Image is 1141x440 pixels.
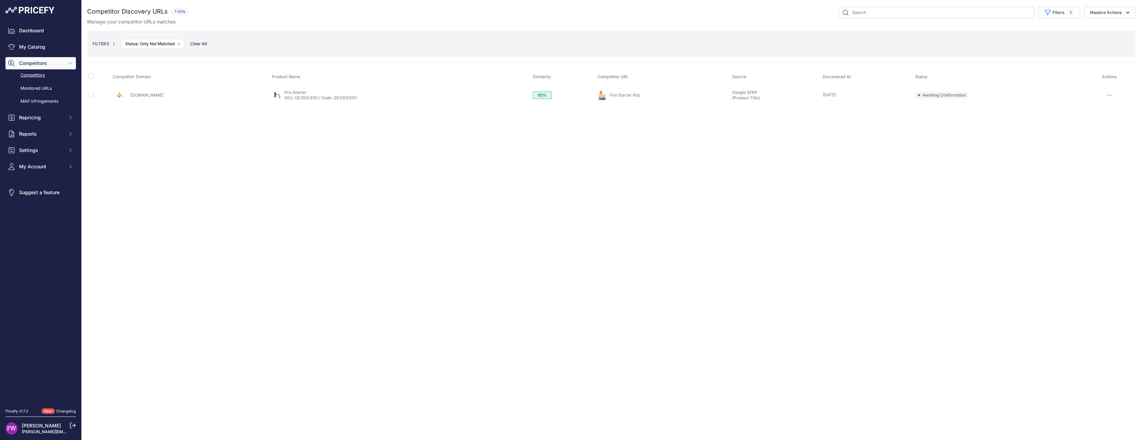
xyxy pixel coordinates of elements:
span: Product Name [272,74,300,79]
span: Google SERP (Product Title) [732,90,760,100]
span: [DATE] [823,92,836,97]
a: MAP infringements [5,96,76,107]
span: Reports [19,131,64,137]
h2: Competitor Discovery URLs [87,7,168,16]
span: Discovered At [823,74,851,79]
button: Clear All [187,40,210,47]
a: Suggest a feature [5,186,76,199]
button: Settings [5,144,76,156]
a: Dashboard [5,24,76,37]
button: Filters1 [1039,7,1080,18]
span: Status [915,74,928,79]
span: New [42,408,55,414]
span: Competitor Domain [113,74,151,79]
a: [PERSON_NAME][EMAIL_ADDRESS][DOMAIN_NAME] [22,429,127,434]
a: Fire Starter Kits [610,92,640,98]
button: Competitors [5,57,76,69]
div: 83% [533,91,552,99]
a: SKU: GE31003151 / Code: GE31003151 [284,95,357,100]
a: Fire Starter [284,90,306,95]
nav: Sidebar [5,24,76,400]
small: FILTERS [93,41,109,46]
span: Competitor URL [597,74,629,79]
span: 1 Urls [171,8,190,16]
input: Search [838,7,1034,18]
button: Repricing [5,112,76,124]
div: Pricefy v1.7.2 [5,408,28,414]
a: My Catalog [5,41,76,53]
a: Monitored URLs [5,83,76,95]
span: Actions [1102,74,1117,79]
button: Massive Actions [1084,7,1136,18]
p: Manage your competitor URLs matches [87,18,176,25]
span: Competitors [19,60,64,67]
a: Competitors [5,69,76,81]
a: [PERSON_NAME] [22,423,61,428]
img: Pricefy Logo [5,7,54,14]
span: Awaiting Confirmation [915,92,969,99]
span: 1 [1067,9,1074,16]
small: | [109,42,118,46]
span: Repricing [19,114,64,121]
a: Changelog [56,409,76,413]
span: Settings [19,147,64,154]
button: My Account [5,160,76,173]
span: Similarity [533,74,551,79]
span: My Account [19,163,64,170]
a: [DOMAIN_NAME] [130,92,163,98]
button: Reports [5,128,76,140]
span: Source [732,74,746,79]
span: Status: Only Not Matched [121,39,184,49]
